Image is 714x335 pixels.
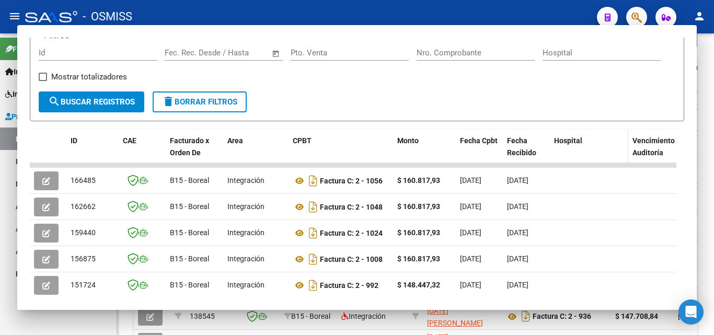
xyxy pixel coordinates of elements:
i: Descargar documento [306,225,320,241]
span: [DATE] [507,228,528,237]
button: Buscar Registros [39,91,144,112]
datatable-header-cell: Area [223,130,289,176]
span: Vencimiento Auditoría [632,136,675,157]
strong: Factura C: 2 - 1048 [320,203,383,211]
strong: $ 160.817,93 [397,176,440,184]
span: Firma Express [5,43,60,55]
span: [DATE] [507,255,528,263]
span: Facturado x Orden De [170,136,209,157]
datatable-header-cell: Monto [393,130,456,176]
mat-icon: delete [162,95,175,108]
strong: Factura C: 2 - 1008 [320,255,383,263]
span: CPBT [293,136,312,145]
span: B15 - Boreal [170,281,209,289]
datatable-header-cell: Hospital [550,130,628,176]
strong: $ 160.817,93 [397,228,440,237]
strong: $ 160.817,93 [397,202,440,211]
strong: Factura C: 2 - 936 [533,313,591,321]
span: [DATE] [507,281,528,289]
span: Fecha Cpbt [460,136,498,145]
span: Fecha Recibido [507,136,536,157]
span: Prestadores / Proveedores [5,111,100,122]
span: [DATE] [460,202,481,211]
span: B15 - Boreal [170,176,209,184]
strong: Factura C: 2 - 1024 [320,229,383,237]
input: Fecha inicio [165,48,207,57]
span: [DATE] [678,312,699,320]
datatable-header-cell: Fecha Recibido [503,130,550,176]
i: Descargar documento [306,199,320,215]
span: 151724 [71,281,96,289]
span: ID [71,136,77,145]
span: B15 - Boreal [170,255,209,263]
mat-icon: person [693,10,706,22]
datatable-header-cell: Facturado x Orden De [166,130,223,176]
span: 156875 [71,255,96,263]
span: [DATE] [507,202,528,211]
span: - OSMISS [83,5,132,28]
i: Descargar documento [306,251,320,268]
span: [DATE] [460,176,481,184]
div: Open Intercom Messenger [678,299,704,325]
span: [DATE] [507,176,528,184]
input: Fecha fin [216,48,267,57]
span: 159440 [71,228,96,237]
span: B15 - Boreal [170,202,209,211]
datatable-header-cell: ID [66,130,119,176]
span: Inicio [5,66,32,77]
span: Integración [227,176,264,184]
span: 166485 [71,176,96,184]
span: Monto [397,136,419,145]
strong: $ 148.447,32 [397,281,440,289]
span: Integración [227,202,264,211]
i: Descargar documento [306,172,320,189]
strong: Factura C: 2 - 992 [320,281,378,290]
span: 138545 [190,312,215,320]
span: Hospital [554,136,582,145]
span: Integración [227,228,264,237]
datatable-header-cell: CPBT [289,130,393,176]
span: Mostrar totalizadores [51,71,127,83]
span: Integración [341,312,386,320]
strong: Factura C: 2 - 1056 [320,177,383,185]
span: [DATE] [460,228,481,237]
span: Integración [227,255,264,263]
span: B15 - Boreal [170,228,209,237]
datatable-header-cell: Vencimiento Auditoría [628,130,675,176]
mat-icon: menu [8,10,21,22]
span: Buscar Registros [48,97,135,107]
strong: $ 147.708,84 [615,312,658,320]
span: CAE [123,136,136,145]
i: Descargar documento [306,277,320,294]
span: B15 - Boreal [291,312,330,320]
datatable-header-cell: CAE [119,130,166,176]
strong: $ 160.817,93 [397,255,440,263]
div: 27369430454 [427,305,497,327]
span: [DATE] [460,255,481,263]
span: Integración [227,281,264,289]
span: Integración (discapacidad) [5,88,102,100]
span: Area [227,136,243,145]
i: Descargar documento [519,308,533,325]
span: 162662 [71,202,96,211]
button: Borrar Filtros [153,91,247,112]
span: Borrar Filtros [162,97,237,107]
datatable-header-cell: Fecha Cpbt [456,130,503,176]
mat-icon: search [48,95,61,108]
button: Open calendar [270,48,282,60]
span: [DATE] [460,281,481,289]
